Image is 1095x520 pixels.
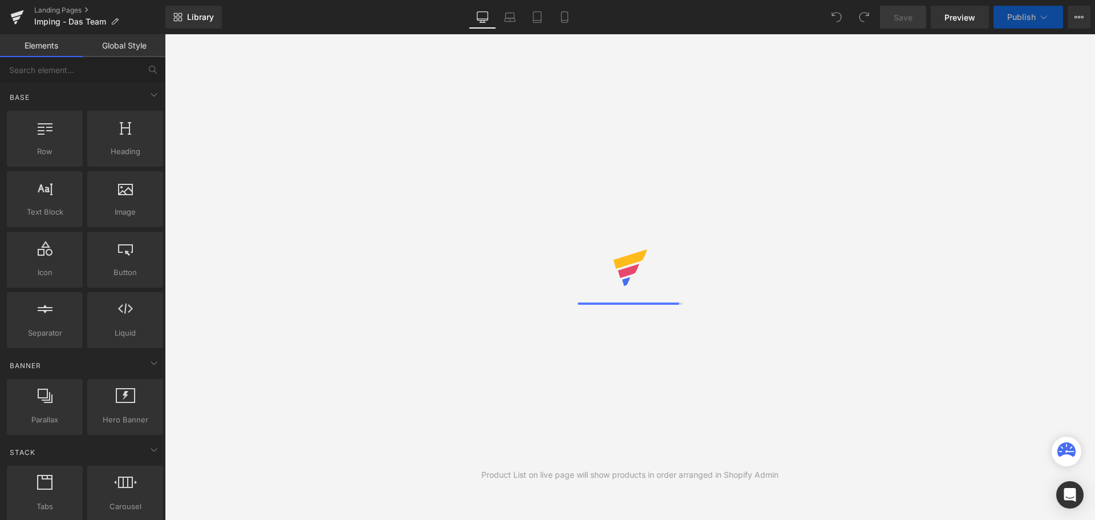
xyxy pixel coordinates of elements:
a: Laptop [496,6,524,29]
span: Icon [10,267,79,279]
span: Text Block [10,206,79,218]
span: Image [91,206,160,218]
button: Undo [825,6,848,29]
a: New Library [165,6,222,29]
div: Open Intercom Messenger [1056,481,1084,509]
a: Global Style [83,34,165,57]
span: Parallax [10,414,79,426]
span: Carousel [91,501,160,513]
span: Base [9,92,31,103]
span: Publish [1007,13,1036,22]
span: Preview [944,11,975,23]
span: Stack [9,447,36,458]
button: More [1068,6,1090,29]
a: Desktop [469,6,496,29]
span: Heading [91,146,160,158]
a: Preview [931,6,989,29]
span: Liquid [91,327,160,339]
span: Hero Banner [91,414,160,426]
span: Library [187,12,214,22]
a: Mobile [551,6,578,29]
span: Banner [9,360,42,371]
button: Publish [993,6,1063,29]
span: Button [91,267,160,279]
span: Imping - Das Team [34,17,106,26]
a: Tablet [524,6,551,29]
button: Redo [853,6,875,29]
a: Landing Pages [34,6,165,15]
span: Save [894,11,912,23]
span: Row [10,146,79,158]
span: Separator [10,327,79,339]
div: Product List on live page will show products in order arranged in Shopify Admin [481,469,778,481]
span: Tabs [10,501,79,513]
